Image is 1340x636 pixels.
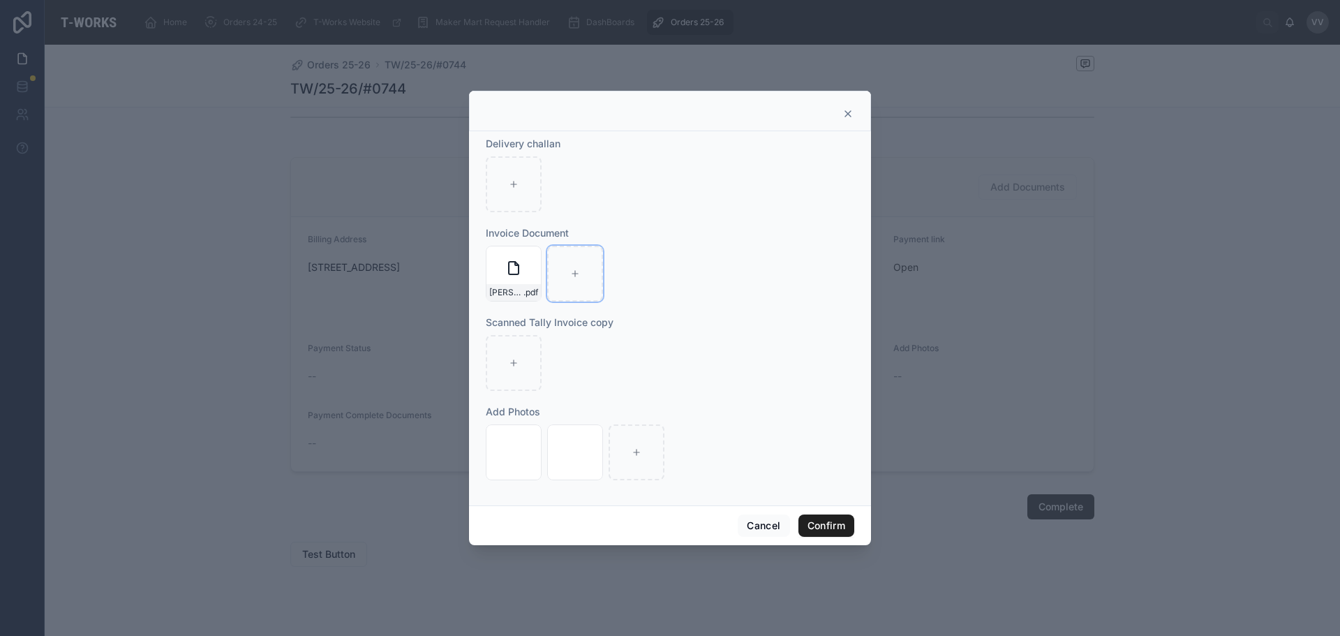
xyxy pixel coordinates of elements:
[486,138,560,149] span: Delivery challan
[486,227,569,239] span: Invoice Document
[489,287,523,298] span: [PERSON_NAME] (0744) Tax Invoice 13082025
[523,287,538,298] span: .pdf
[798,515,854,537] button: Confirm
[486,406,540,417] span: Add Photos
[486,316,613,328] span: Scanned Tally Invoice copy
[738,515,789,537] button: Cancel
